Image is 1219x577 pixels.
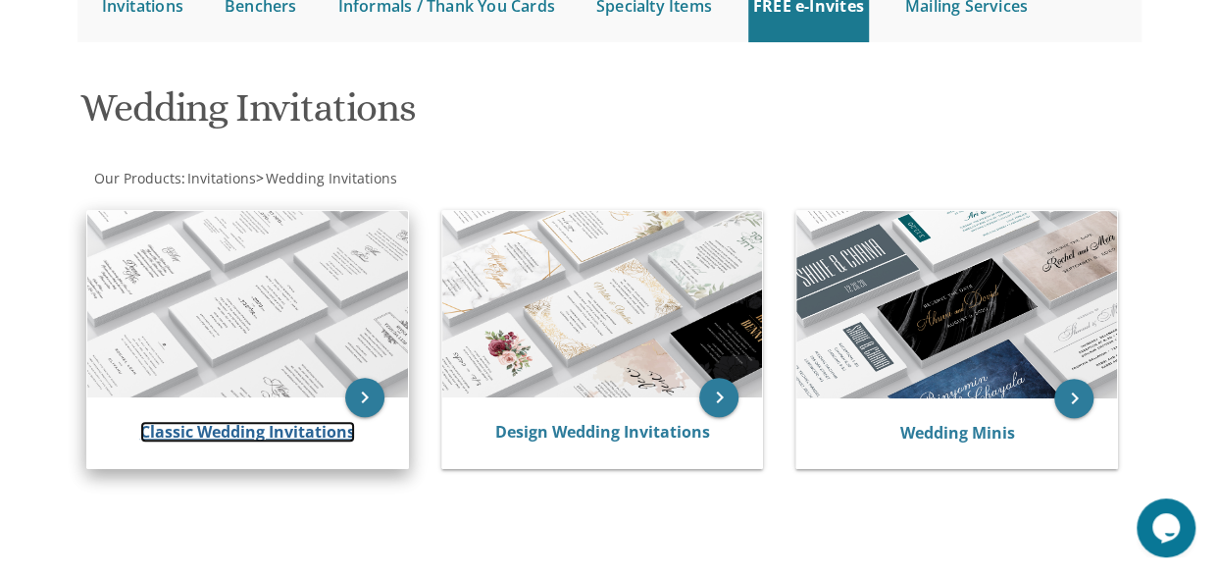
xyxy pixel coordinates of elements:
div: : [77,169,610,188]
a: Wedding Minis [899,422,1014,444]
a: Invitations [185,169,256,187]
img: Design Wedding Invitations [442,211,763,398]
span: > [256,169,397,187]
span: Wedding Invitations [266,169,397,187]
a: keyboard_arrow_right [699,378,738,417]
img: Classic Wedding Invitations [87,211,408,398]
a: keyboard_arrow_right [345,378,384,417]
iframe: chat widget [1137,498,1199,557]
a: Our Products [92,169,181,187]
a: Design Wedding Invitations [494,421,709,443]
a: Classic Wedding Invitations [140,421,355,443]
a: Wedding Invitations [264,169,397,187]
img: Wedding Minis [796,211,1117,398]
span: Invitations [187,169,256,187]
h1: Wedding Invitations [80,86,776,144]
a: keyboard_arrow_right [1054,379,1093,418]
